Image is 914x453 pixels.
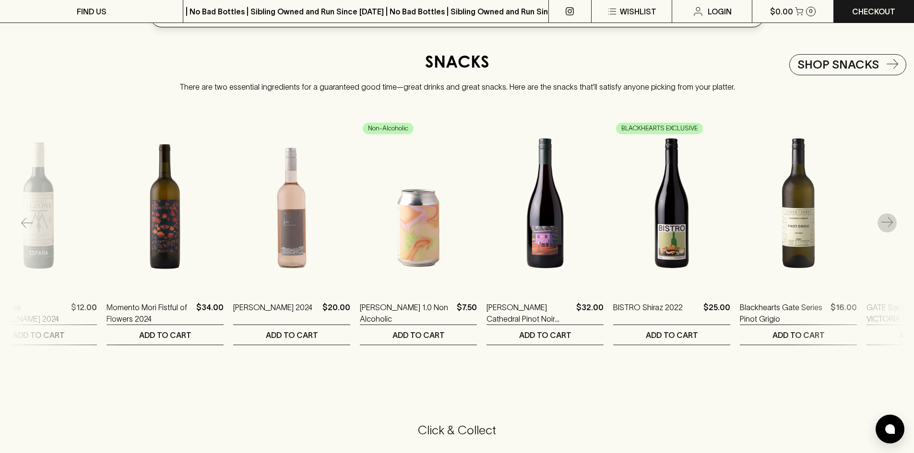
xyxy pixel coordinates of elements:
h5: SHOP SNACKS [797,57,879,72]
p: ADD TO CART [646,329,698,341]
button: ADD TO CART [487,325,604,345]
p: Checkout [852,6,895,17]
p: $0.00 [770,6,793,17]
a: [PERSON_NAME] 1.0 Non Alcoholic [360,302,453,325]
p: ADD TO CART [392,329,445,341]
button: ADD TO CART [107,325,224,345]
p: $16.00 [831,302,857,325]
a: Momento Mori Fistful of Flowers 2024 [107,302,192,325]
h4: SNACKS [425,54,489,74]
button: ADD TO CART [613,325,730,345]
p: Wishlist [620,6,656,17]
a: [PERSON_NAME] 2024 [233,302,312,325]
a: BISTRO Shiraz 2022 [613,302,683,325]
button: ADD TO CART [360,325,477,345]
img: bubble-icon [885,424,895,434]
p: ADD TO CART [139,329,191,341]
a: SHOP SNACKS [789,54,906,75]
p: $12.00 [71,302,97,325]
p: ADD TO CART [266,329,318,341]
p: Login [708,6,732,17]
img: Blackhearts Gate Series Pinot Grigio [740,119,857,287]
p: $34.00 [196,302,224,325]
p: $20.00 [322,302,350,325]
a: Blackhearts Gate Series Pinot Grigio [740,302,827,325]
p: $32.00 [576,302,604,325]
p: ADD TO CART [772,329,825,341]
p: FIND US [77,6,107,17]
img: Jules Rosé 2024 [233,119,350,287]
h5: Click & Collect [12,422,902,438]
img: Momento Mori Fistful of Flowers 2024 [107,119,224,287]
img: William Downie Cathedral Pinot Noir 2024 [487,119,604,287]
p: $25.00 [703,302,730,325]
button: ADD TO CART [233,325,350,345]
button: ADD TO CART [740,325,857,345]
img: BISTRO Shiraz 2022 [613,119,730,287]
p: ADD TO CART [12,329,65,341]
p: There are two essential ingredients for a guaranteed good time—great drinks and great snacks. Her... [179,74,735,93]
a: [PERSON_NAME] Cathedral Pinot Noir 2024 [487,302,572,325]
p: ADD TO CART [519,329,571,341]
p: $7.50 [457,302,477,325]
img: TINA 1.0 Non Alcoholic [360,119,477,287]
p: 0 [809,9,813,14]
